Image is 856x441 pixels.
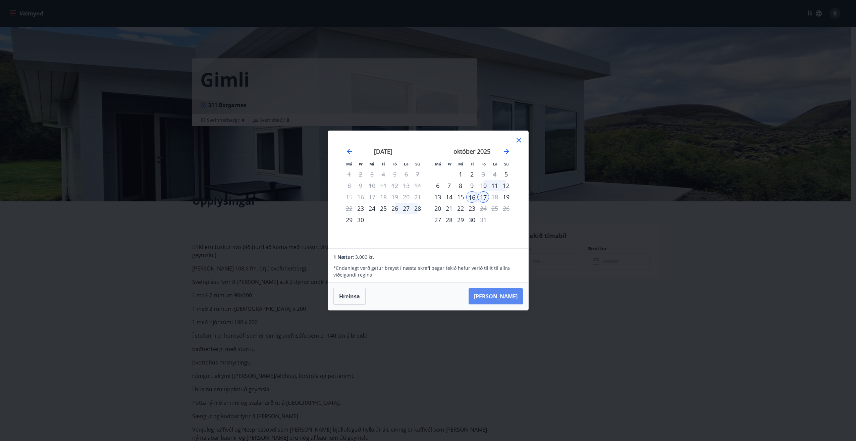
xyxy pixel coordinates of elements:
[455,180,466,191] td: Choose miðvikudagur, 8. október 2025 as your check-in date. It’s available.
[336,139,520,240] div: Calendar
[466,214,478,226] div: 30
[447,161,451,166] small: Þr
[389,191,400,203] td: Not available. föstudagur, 19. september 2025
[400,203,412,214] td: Choose laugardagur, 27. september 2025 as your check-in date. It’s available.
[466,191,478,203] td: Selected as start date. fimmtudagur, 16. október 2025
[389,180,400,191] td: Not available. föstudagur, 12. september 2025
[404,161,409,166] small: La
[333,254,354,260] span: 1 Nætur:
[369,161,374,166] small: Mi
[478,203,489,214] td: Choose föstudagur, 24. október 2025 as your check-in date. It’s available.
[412,203,423,214] div: 28
[455,203,466,214] td: Choose miðvikudagur, 22. október 2025 as your check-in date. It’s available.
[500,180,512,191] div: 12
[500,191,512,203] td: Choose sunnudagur, 19. október 2025 as your check-in date. It’s available.
[466,191,478,203] div: 16
[443,203,455,214] div: 21
[502,147,511,155] div: Move forward to switch to the next month.
[466,203,478,214] td: Choose fimmtudagur, 23. október 2025 as your check-in date. It’s available.
[443,180,455,191] div: 7
[355,254,374,260] span: 3.000 kr.
[455,168,466,180] td: Choose miðvikudagur, 1. október 2025 as your check-in date. It’s available.
[466,168,478,180] td: Choose fimmtudagur, 2. október 2025 as your check-in date. It’s available.
[500,191,512,203] div: Aðeins innritun í boði
[478,168,489,180] td: Choose föstudagur, 3. október 2025 as your check-in date. It’s available.
[400,203,412,214] div: 27
[412,168,423,180] td: Not available. sunnudagur, 7. september 2025
[378,191,389,203] td: Not available. fimmtudagur, 18. september 2025
[412,203,423,214] td: Choose sunnudagur, 28. september 2025 as your check-in date. It’s available.
[382,161,385,166] small: Fi
[378,203,389,214] td: Choose fimmtudagur, 25. september 2025 as your check-in date. It’s available.
[466,168,478,180] div: 2
[493,161,497,166] small: La
[466,203,478,214] div: 23
[455,214,466,226] div: 29
[412,180,423,191] td: Not available. sunnudagur, 14. september 2025
[478,191,489,203] td: Selected as end date. föstudagur, 17. október 2025
[478,180,489,191] div: 10
[471,161,474,166] small: Fi
[432,214,443,226] div: Aðeins innritun í boði
[378,180,389,191] td: Not available. fimmtudagur, 11. september 2025
[478,203,489,214] div: Aðeins útritun í boði
[400,191,412,203] td: Not available. laugardagur, 20. september 2025
[455,203,466,214] div: 22
[343,214,355,226] div: 29
[366,203,378,214] div: 24
[432,214,443,226] td: Choose mánudagur, 27. október 2025 as your check-in date. It’s available.
[500,168,512,180] td: Choose sunnudagur, 5. október 2025 as your check-in date. It’s available.
[333,288,366,305] button: Hreinsa
[415,161,420,166] small: Su
[355,203,366,214] td: Choose þriðjudagur, 23. september 2025 as your check-in date. It’s available.
[458,161,463,166] small: Mi
[389,203,400,214] div: 26
[374,147,392,155] strong: [DATE]
[343,168,355,180] td: Not available. mánudagur, 1. september 2025
[489,191,500,203] td: Not available. laugardagur, 18. október 2025
[478,214,489,226] td: Choose föstudagur, 31. október 2025 as your check-in date. It’s available.
[478,191,489,203] div: Aðeins útritun í boði
[489,180,500,191] td: Choose laugardagur, 11. október 2025 as your check-in date. It’s available.
[333,265,523,278] p: * Endanlegt verð getur breyst í næsta skrefi þegar tekið hefur verið tillit til allra viðeigandi ...
[443,214,455,226] td: Choose þriðjudagur, 28. október 2025 as your check-in date. It’s available.
[489,203,500,214] td: Not available. laugardagur, 25. október 2025
[432,191,443,203] div: 13
[389,168,400,180] td: Not available. föstudagur, 5. september 2025
[443,214,455,226] div: 28
[432,191,443,203] td: Choose mánudagur, 13. október 2025 as your check-in date. It’s available.
[489,168,500,180] td: Not available. laugardagur, 4. október 2025
[355,214,366,226] div: 30
[489,180,500,191] div: 11
[469,288,523,304] button: [PERSON_NAME]
[466,180,478,191] div: 9
[432,203,443,214] div: 20
[343,203,355,214] td: Not available. mánudagur, 22. september 2025
[500,168,512,180] div: Aðeins innritun í boði
[366,180,378,191] td: Not available. miðvikudagur, 10. september 2025
[443,203,455,214] td: Choose þriðjudagur, 21. október 2025 as your check-in date. It’s available.
[500,180,512,191] td: Choose sunnudagur, 12. október 2025 as your check-in date. It’s available.
[443,191,455,203] td: Choose þriðjudagur, 14. október 2025 as your check-in date. It’s available.
[355,180,366,191] td: Not available. þriðjudagur, 9. september 2025
[478,168,489,180] div: Aðeins útritun í boði
[455,191,466,203] div: 15
[455,168,466,180] div: 1
[443,180,455,191] td: Choose þriðjudagur, 7. október 2025 as your check-in date. It’s available.
[478,214,489,226] div: Aðeins útritun í boði
[435,161,441,166] small: Má
[355,214,366,226] td: Choose þriðjudagur, 30. september 2025 as your check-in date. It’s available.
[478,180,489,191] td: Choose föstudagur, 10. október 2025 as your check-in date. It’s available.
[455,191,466,203] td: Choose miðvikudagur, 15. október 2025 as your check-in date. It’s available.
[500,203,512,214] td: Not available. sunnudagur, 26. október 2025
[443,191,455,203] div: 14
[343,191,355,203] td: Not available. mánudagur, 15. september 2025
[355,168,366,180] td: Not available. þriðjudagur, 2. september 2025
[343,180,355,191] td: Not available. mánudagur, 8. september 2025
[378,168,389,180] td: Not available. fimmtudagur, 4. september 2025
[343,214,355,226] td: Choose mánudagur, 29. september 2025 as your check-in date. It’s available.
[366,168,378,180] td: Not available. miðvikudagur, 3. september 2025
[453,147,490,155] strong: október 2025
[359,161,363,166] small: Þr
[345,147,354,155] div: Move backward to switch to the previous month.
